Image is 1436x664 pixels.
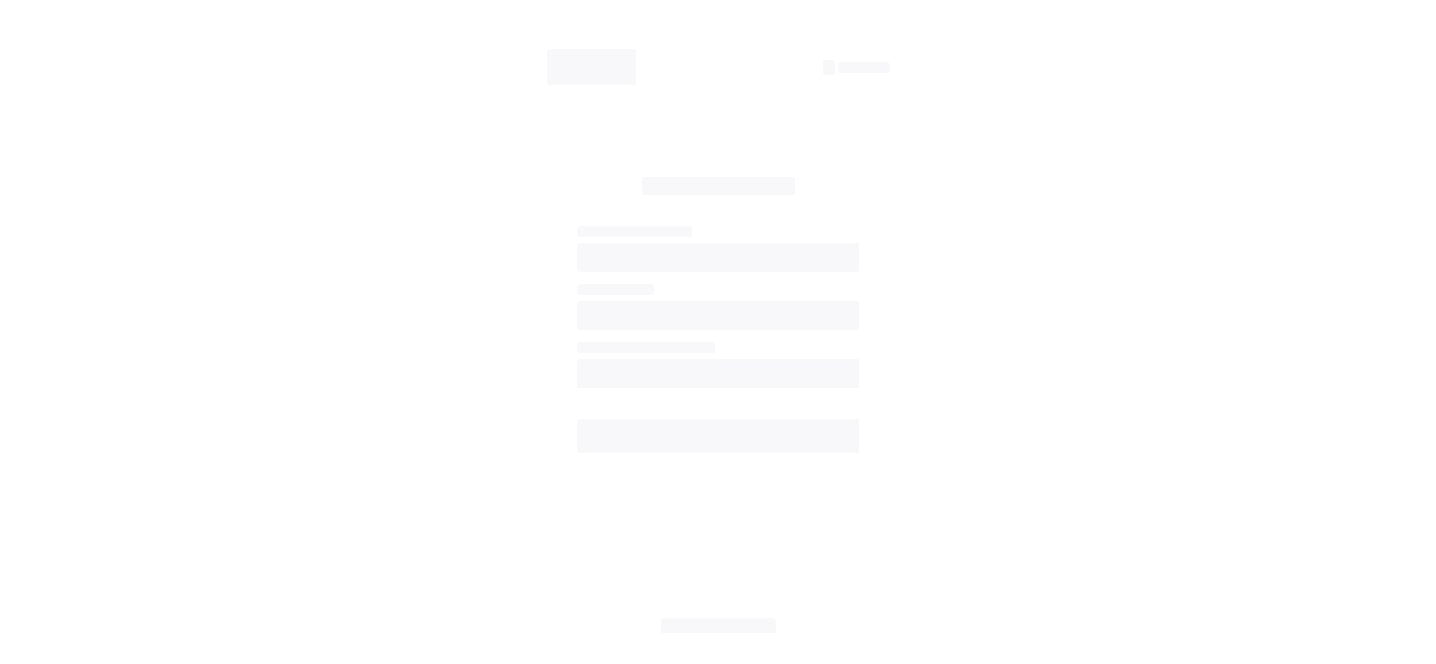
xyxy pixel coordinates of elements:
[577,226,692,237] span: ‌
[577,419,859,453] span: ‌
[547,49,636,85] span: ‌
[577,359,859,388] span: ‌
[642,177,795,195] span: ‌
[838,62,889,73] span: ‌
[577,284,654,295] span: ‌
[577,301,859,330] span: ‌
[577,342,715,353] span: ‌
[577,243,859,272] span: ‌
[661,618,776,633] span: ‌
